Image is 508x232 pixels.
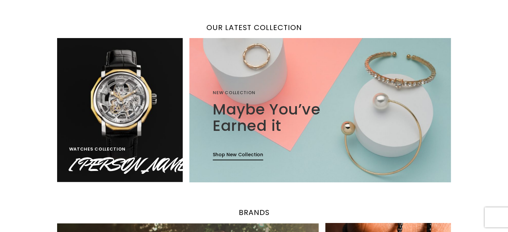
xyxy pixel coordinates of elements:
[69,146,126,152] span: WATCHES COLLECTION
[213,99,320,137] a: Maybe You’ve Earned it
[69,152,198,178] a: [PERSON_NAME]
[213,151,263,160] a: Shop New Collection
[57,209,451,216] h2: Brands
[57,24,451,31] h2: Our Latest Collection
[213,89,346,96] div: NEW COLLECTION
